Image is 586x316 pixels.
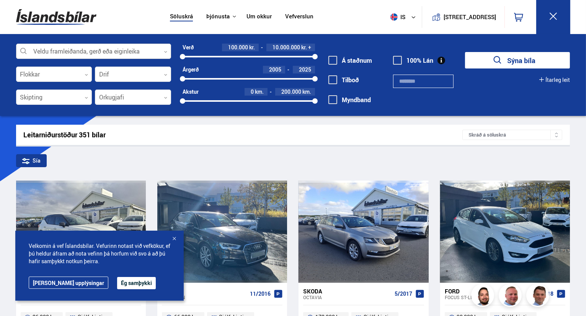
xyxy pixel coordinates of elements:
span: is [387,13,406,21]
span: 11/2016 [250,291,271,297]
span: 2005 [269,66,281,73]
label: Tilboð [328,77,359,83]
img: FbJEzSuNWCJXmdc-.webp [527,285,550,308]
a: [STREET_ADDRESS] [426,6,500,28]
img: nhp88E3Fdnt1Opn2.png [472,285,495,308]
button: Þjónusta [206,13,230,20]
button: [STREET_ADDRESS] [447,14,493,20]
span: 100.000 [228,44,248,51]
button: Sýna bíla [465,52,570,68]
div: Ford [445,288,533,295]
div: Skoda [303,288,391,295]
label: Myndband [328,96,371,103]
div: Audi [162,288,247,295]
span: km. [255,89,264,95]
button: Ég samþykki [117,277,156,289]
button: Ítarleg leit [539,77,570,83]
div: Árgerð [183,67,199,73]
span: 200.000 [281,88,301,95]
span: Velkomin á vef Íslandsbílar. Vefurinn notast við vefkökur, ef þú heldur áfram að nota vefinn þá h... [29,242,170,265]
span: + [308,44,311,50]
div: Focus ST-LINE [445,295,533,300]
div: Akstur [183,89,199,95]
a: [PERSON_NAME] upplýsingar [29,277,108,289]
span: kr. [301,44,307,50]
img: G0Ugv5HjCgRt.svg [16,5,96,29]
div: Leitarniðurstöður 351 bílar [24,131,463,139]
span: 5/2017 [395,291,412,297]
a: Söluskrá [170,13,193,21]
label: Á staðnum [328,57,372,64]
div: Verð [183,44,194,50]
div: A3 E-TRON [162,295,247,300]
span: 10.000.000 [273,44,300,51]
span: 0 [251,88,254,95]
div: Sía [16,154,47,167]
img: svg+xml;base64,PHN2ZyB4bWxucz0iaHR0cDovL3d3dy53My5vcmcvMjAwMC9zdmciIHdpZHRoPSI1MTIiIGhlaWdodD0iNT... [390,13,398,21]
img: siFngHWaQ9KaOqBr.png [500,285,523,308]
a: Um okkur [246,13,272,21]
div: Octavia [303,295,391,300]
div: Skráð á söluskrá [462,130,562,140]
span: km. [302,89,311,95]
label: 100% Lán [393,57,433,64]
span: kr. [249,44,255,50]
button: is [387,6,422,28]
span: 2025 [299,66,311,73]
a: Vefverslun [285,13,313,21]
button: Opna LiveChat spjallviðmót [6,3,29,26]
